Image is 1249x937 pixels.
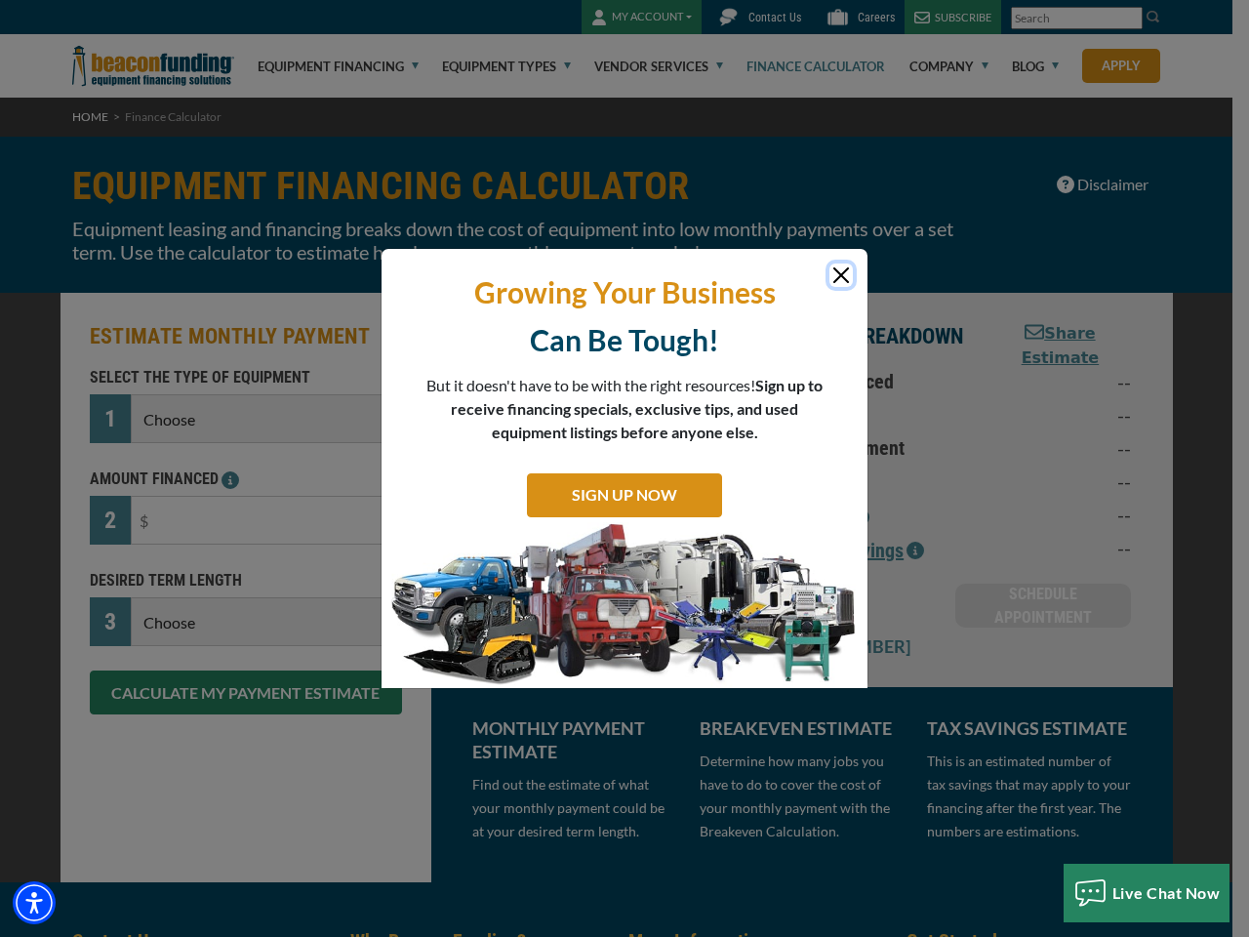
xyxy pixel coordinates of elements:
[382,522,867,688] img: SIGN UP NOW
[527,473,722,517] a: SIGN UP NOW
[1064,864,1230,922] button: Live Chat Now
[425,374,824,444] p: But it doesn't have to be with the right resources!
[829,264,853,287] button: Close
[1112,883,1221,902] span: Live Chat Now
[396,321,853,359] p: Can Be Tough!
[13,881,56,924] div: Accessibility Menu
[396,273,853,311] p: Growing Your Business
[451,376,823,441] span: Sign up to receive financing specials, exclusive tips, and used equipment listings before anyone ...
